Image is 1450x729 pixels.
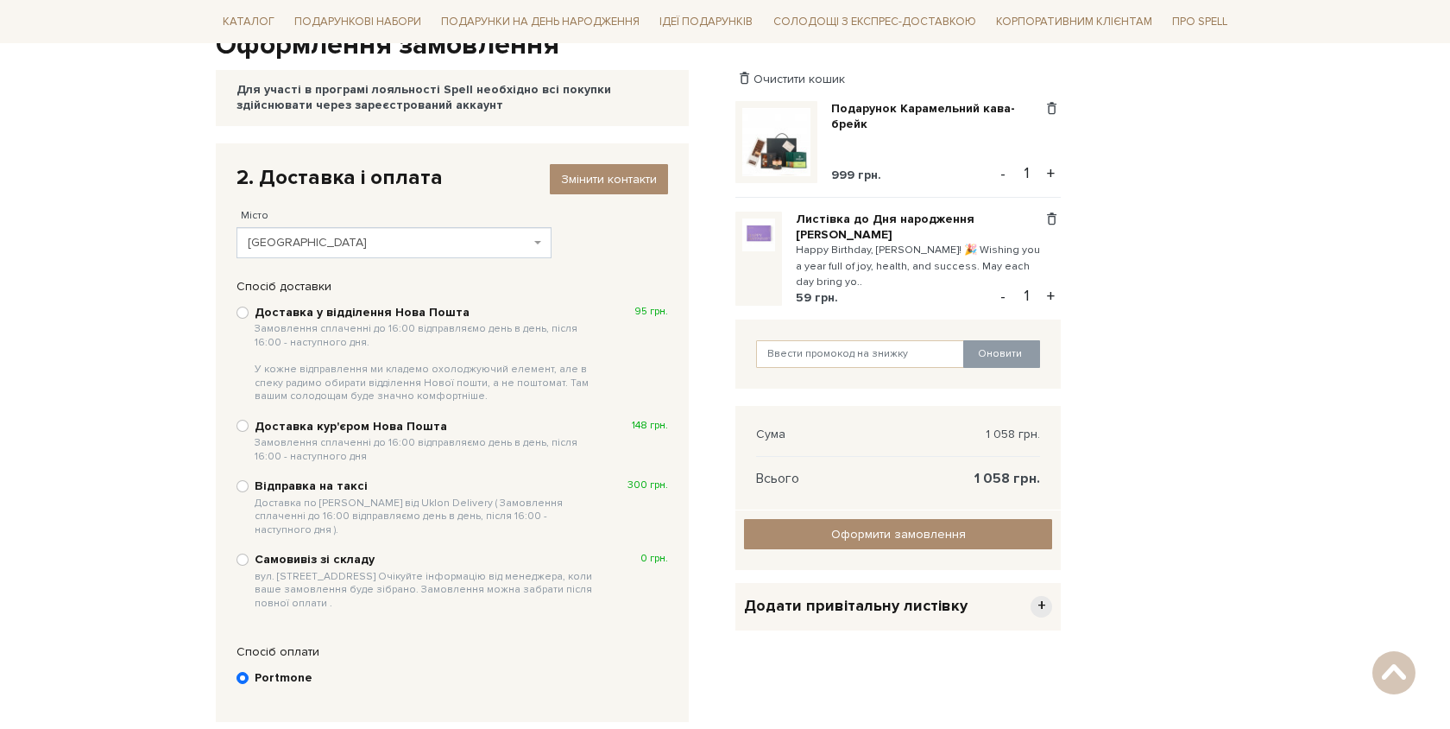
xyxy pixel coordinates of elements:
[744,596,968,616] span: Додати привітальну листівку
[627,479,668,492] span: 300 грн.
[236,82,668,113] div: Для участі в програмі лояльності Spell необхідно всі покупки здійснювати через зареєстрований акк...
[241,208,268,224] label: Місто
[1041,283,1061,309] button: +
[963,340,1040,368] button: Оновити
[248,234,530,251] span: Київ
[255,552,599,610] b: Самовивіз зі складу
[228,279,677,295] div: Спосіб доставки
[228,644,677,660] div: Спосіб оплати
[831,168,881,182] span: 999 грн.
[652,9,760,35] span: Ідеї подарунків
[255,570,599,611] span: вул. [STREET_ADDRESS] Очікуйте інформацію від менеджера, коли ваше замовлення буде зібрано. Замов...
[216,9,281,35] span: Каталог
[216,28,1234,64] h1: Оформлення замовлення
[1031,596,1052,618] span: +
[255,479,599,536] b: Відправка на таксі
[255,497,599,537] span: Доставка по [PERSON_NAME] від Uklon Delivery ( Замовлення сплаченні до 16:00 відправляємо день в ...
[831,527,966,542] span: Оформити замовлення
[994,161,1012,187] button: -
[756,427,785,442] span: Сума
[742,219,775,251] img: Листівка до Дня народження лавандова
[742,108,810,176] img: Подарунок Карамельний кава-брейк
[974,471,1040,486] span: 1 058 грн.
[255,670,312,686] b: Portmone
[986,427,1040,442] span: 1 058 грн.
[640,552,668,566] span: 0 грн.
[255,419,599,463] b: Доставка кур'єром Нова Пошта
[796,243,1043,290] small: Happy Birthday, [PERSON_NAME]! 🎉 Wishing you a year full of joy, health, and success. May each da...
[255,305,599,403] b: Доставка у відділення Нова Пошта
[434,9,646,35] span: Подарунки на День народження
[766,7,983,36] a: Солодощі з експрес-доставкою
[796,290,838,305] span: 59 грн.
[255,436,599,463] span: Замовлення сплаченні до 16:00 відправляємо день в день, після 16:00 - наступного дня
[831,101,1043,132] a: Подарунок Карамельний кава-брейк
[632,419,668,433] span: 148 грн.
[1165,9,1234,35] span: Про Spell
[756,471,799,486] span: Всього
[255,322,599,403] span: Замовлення сплаченні до 16:00 відправляємо день в день, після 16:00 - наступного дня. У кожне від...
[236,164,668,191] div: 2. Доставка і оплата
[236,227,552,258] span: Київ
[756,340,965,368] input: Ввести промокод на знижку
[796,212,1020,243] a: Листівка до Дня народження [PERSON_NAME]
[994,283,1012,309] button: -
[287,9,428,35] span: Подарункові набори
[561,172,657,187] span: Змінити контакти
[1041,161,1061,187] button: +
[989,7,1159,36] a: Корпоративним клієнтам
[735,71,1061,87] div: Очистити кошик
[634,305,668,319] span: 95 грн.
